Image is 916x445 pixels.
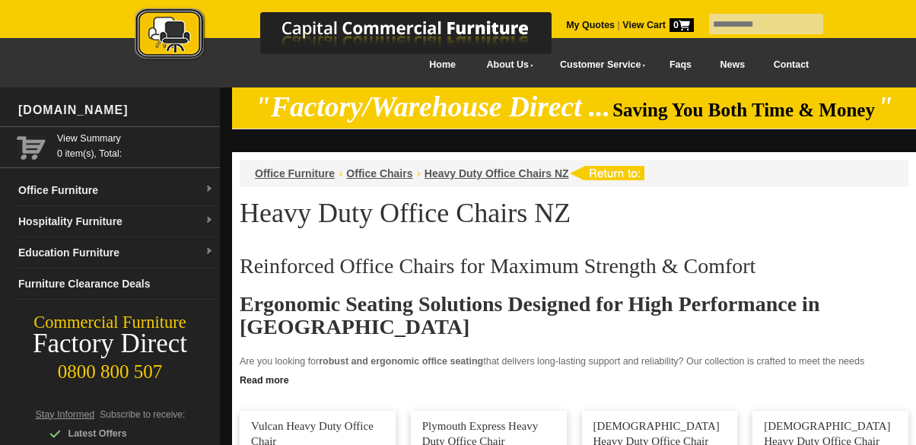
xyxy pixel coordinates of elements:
[12,269,220,300] a: Furniture Clearance Deals
[240,255,908,278] h2: Reinforced Office Chairs for Maximum Strength & Comfort
[57,131,214,159] span: 0 item(s), Total:
[232,369,916,388] a: Click to read more
[670,18,694,32] span: 0
[12,87,220,133] div: [DOMAIN_NAME]
[12,206,220,237] a: Hospitality Furnituredropdown
[612,100,875,120] span: Saving You Both Time & Money
[425,167,569,180] a: Heavy Duty Office Chairs NZ
[620,20,694,30] a: View Cart0
[240,199,908,227] h1: Heavy Duty Office Chairs NZ
[36,409,95,420] span: Stay Informed
[569,166,644,180] img: return to
[205,216,214,225] img: dropdown
[319,356,483,367] strong: robust and ergonomic office seating
[240,292,819,339] strong: Ergonomic Seating Solutions Designed for High Performance in [GEOGRAPHIC_DATA]
[93,8,625,63] img: Capital Commercial Furniture Logo
[706,48,759,82] a: News
[49,426,194,441] div: Latest Offers
[622,20,694,30] strong: View Cart
[346,167,412,180] a: Office Chairs
[255,167,335,180] a: Office Furniture
[877,91,893,122] em: "
[12,175,220,206] a: Office Furnituredropdown
[759,48,823,82] a: Contact
[100,409,185,420] span: Subscribe to receive:
[240,354,908,399] p: Are you looking for that delivers long-lasting support and reliability? Our collection is crafted...
[93,8,625,68] a: Capital Commercial Furniture Logo
[255,91,610,122] em: "Factory/Warehouse Direct ...
[57,131,214,146] a: View Summary
[12,237,220,269] a: Education Furnituredropdown
[205,185,214,194] img: dropdown
[205,247,214,256] img: dropdown
[416,166,420,181] li: ›
[339,166,342,181] li: ›
[655,48,706,82] a: Faqs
